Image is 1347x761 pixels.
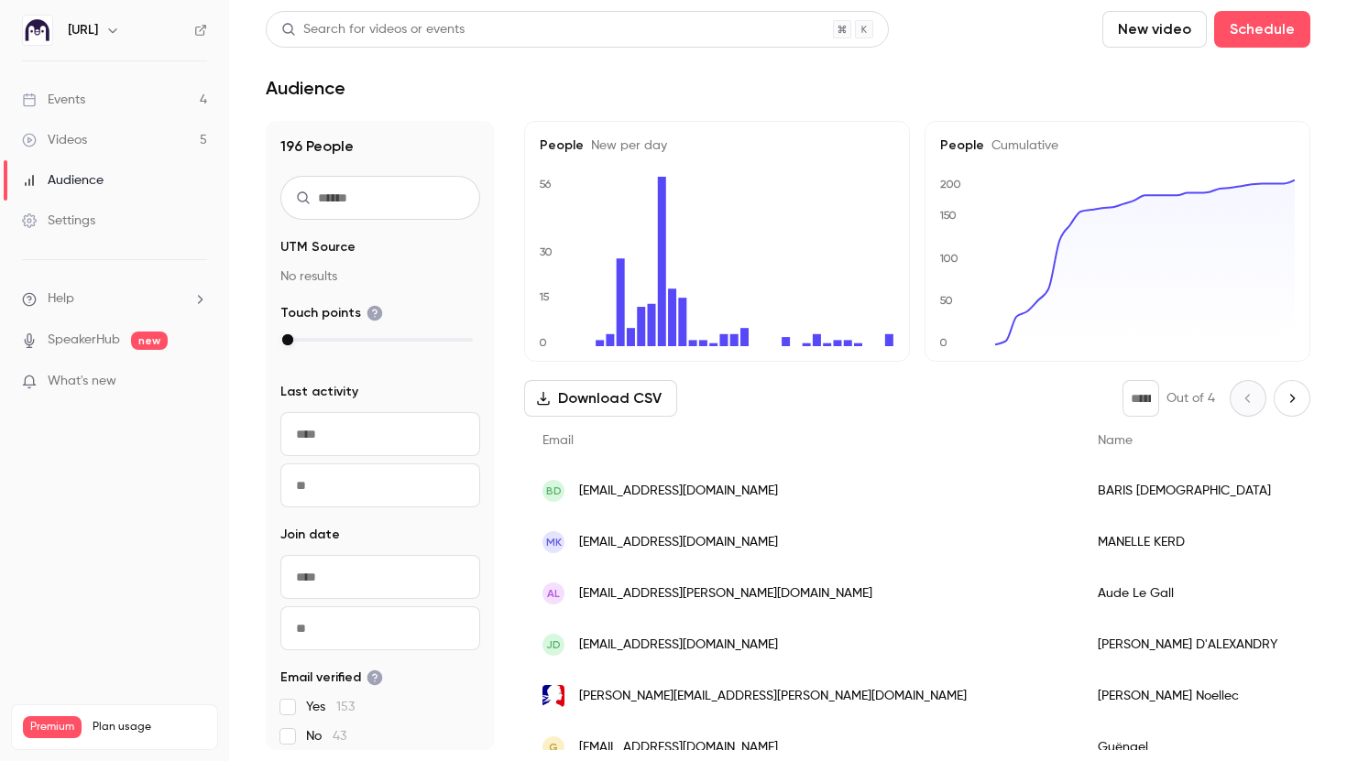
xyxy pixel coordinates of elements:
text: 15 [539,290,550,303]
h6: [URL] [68,21,98,39]
div: Videos [22,131,87,149]
span: Name [1098,434,1133,447]
span: [EMAIL_ADDRESS][DOMAIN_NAME] [579,533,778,552]
span: [EMAIL_ADDRESS][DOMAIN_NAME] [579,738,778,757]
h5: People [940,136,1295,155]
h1: 196 People [280,136,480,158]
text: 50 [939,294,953,307]
span: JD [546,636,561,653]
h5: People [540,136,894,155]
span: Email verified [280,669,383,687]
div: max [282,334,293,345]
h1: Audience [266,77,345,99]
span: [PERSON_NAME][EMAIL_ADDRESS][PERSON_NAME][DOMAIN_NAME] [579,687,967,706]
text: 100 [939,252,958,265]
div: Search for videos or events [281,20,465,39]
span: 153 [336,701,355,713]
span: [EMAIL_ADDRESS][DOMAIN_NAME] [579,636,778,655]
span: MK [546,534,562,550]
button: Schedule [1214,11,1310,48]
span: Touch points [280,304,383,322]
button: Next page [1274,380,1310,417]
img: Ed.ai [23,16,52,45]
p: Out of 4 [1166,389,1215,408]
span: No [306,727,346,745]
text: 0 [539,336,547,349]
div: Settings [22,212,95,230]
span: AL [547,585,560,602]
img: ac-nancy-metz.fr [542,685,564,707]
span: What's new [48,372,116,391]
text: 150 [939,209,957,222]
span: Cumulative [984,139,1058,152]
span: UTM Source [280,238,356,256]
div: Audience [22,171,104,190]
button: New video [1102,11,1207,48]
text: 30 [540,245,553,258]
span: Last activity [280,383,358,401]
span: Join date [280,526,340,544]
iframe: Noticeable Trigger [185,374,207,390]
span: Yes [306,698,355,716]
a: SpeakerHub [48,331,120,350]
span: 43 [333,730,346,743]
span: [EMAIL_ADDRESS][PERSON_NAME][DOMAIN_NAME] [579,584,872,603]
span: BD [546,483,562,499]
text: 56 [539,178,552,190]
text: 200 [940,178,961,190]
p: No results [280,267,480,286]
span: G [549,739,558,756]
span: [EMAIL_ADDRESS][DOMAIN_NAME] [579,482,778,501]
span: Plan usage [93,720,206,734]
li: help-dropdown-opener [22,289,207,309]
span: Email [542,434,574,447]
text: 0 [939,336,947,349]
span: Help [48,289,74,309]
span: New per day [584,139,667,152]
button: Download CSV [524,380,677,417]
span: new [131,332,168,350]
span: Premium [23,716,82,738]
div: Events [22,91,85,109]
